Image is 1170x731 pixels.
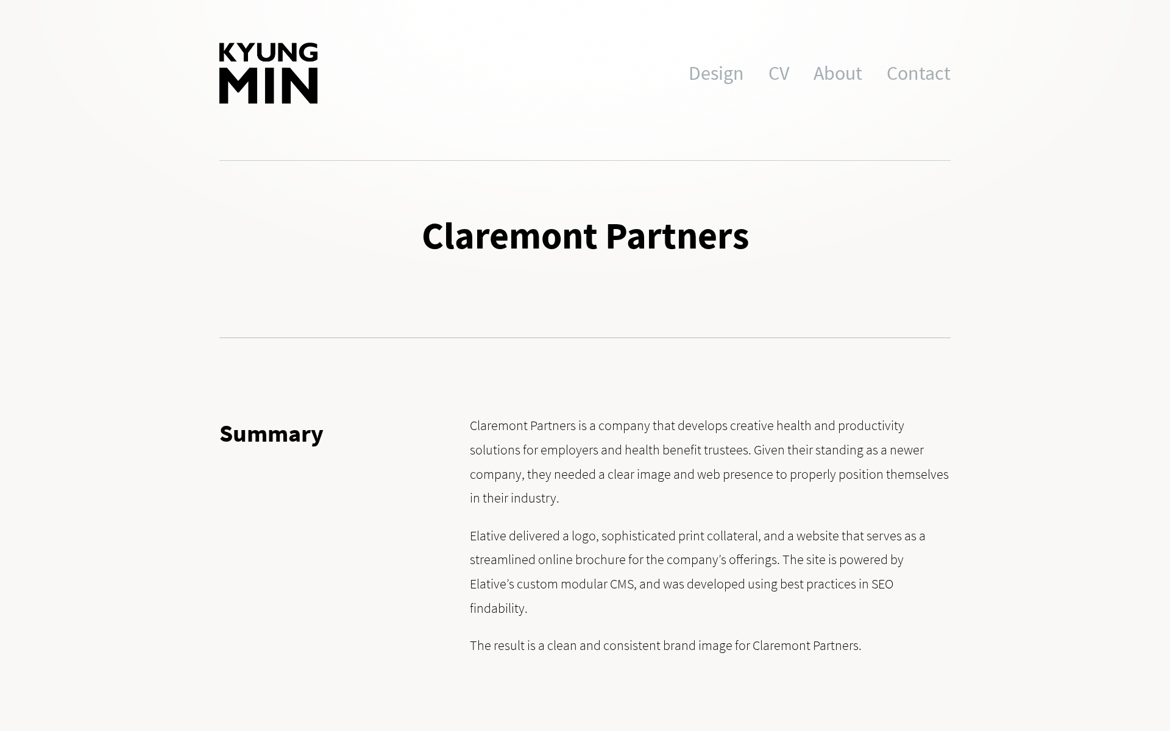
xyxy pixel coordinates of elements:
p: The result is a clean and consistent brand image for Claremont Partners. [470,634,951,658]
p: Elative delivered a logo, sophisticated print collateral, and a website that serves as a streamli... [470,524,951,620]
h1: Claremont Partners [219,210,951,263]
a: CV [768,43,789,104]
h2: Summary [219,414,449,453]
img: Kyung Min [219,43,317,104]
a: Design [689,43,744,104]
a: About [814,43,862,104]
a: Contact [887,43,951,104]
p: Claremont Partners is a company that develops creative health and productivity solutions for empl... [470,414,951,510]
